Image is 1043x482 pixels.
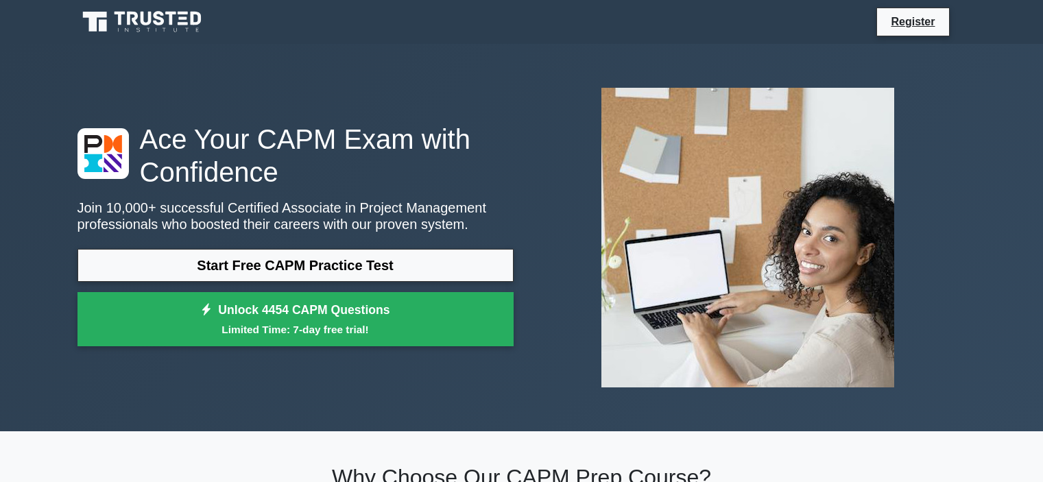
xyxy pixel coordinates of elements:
[883,13,943,30] a: Register
[77,292,514,347] a: Unlock 4454 CAPM QuestionsLimited Time: 7-day free trial!
[95,322,496,337] small: Limited Time: 7-day free trial!
[77,123,514,189] h1: Ace Your CAPM Exam with Confidence
[77,249,514,282] a: Start Free CAPM Practice Test
[77,200,514,232] p: Join 10,000+ successful Certified Associate in Project Management professionals who boosted their...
